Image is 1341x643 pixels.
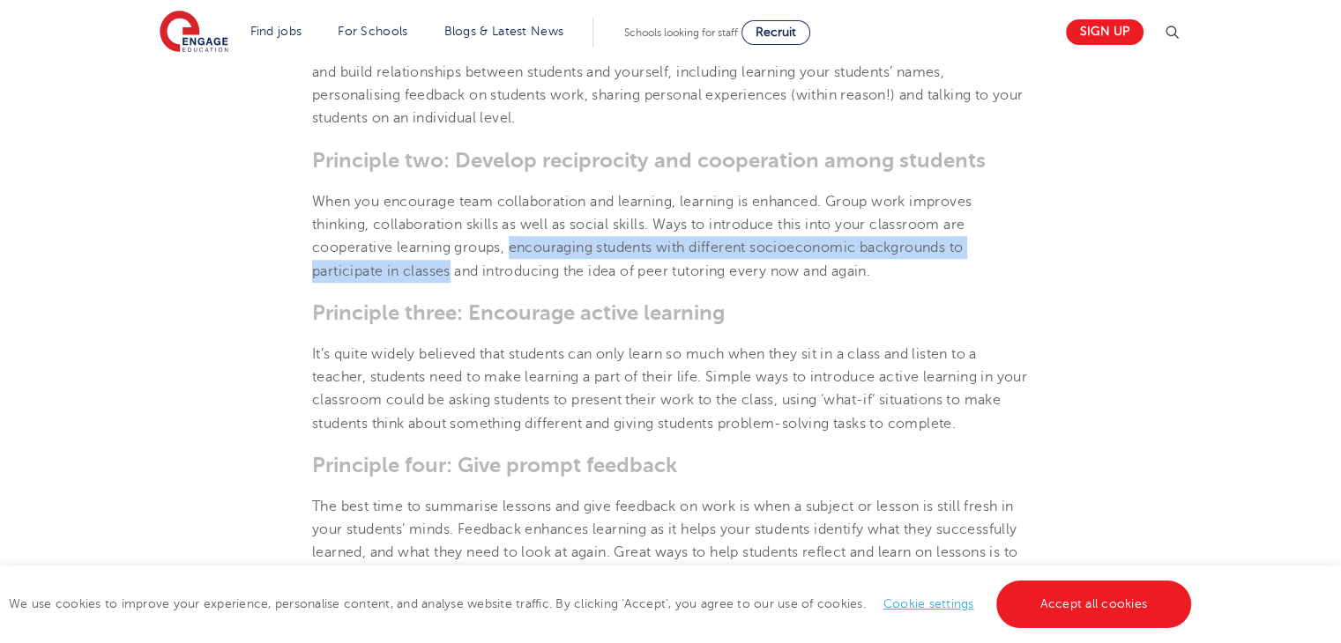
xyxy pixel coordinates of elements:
[338,25,407,38] a: For Schools
[312,300,1029,325] h3: Principle three: Encourage active learning
[1066,19,1144,45] a: Sign up
[312,343,1029,435] p: It’s quite widely believed that students can only learn so much when they sit in a class and list...
[250,25,302,38] a: Find jobs
[756,26,796,39] span: Recruit
[9,597,1196,610] span: We use cookies to improve your experience, personalise content, and analyse website traffic. By c...
[312,453,1029,477] h3: Principle four: Give prompt feedback
[741,20,810,45] a: Recruit
[624,26,738,39] span: Schools looking for staff
[312,495,1029,610] p: The best time to summarise lessons and give feedback on work is when a subject or lesson is still...
[883,597,974,610] a: Cookie settings
[312,148,1029,173] h3: Principle two: Develop reciprocity and cooperation among students
[996,580,1192,628] a: Accept all cookies
[312,190,1029,283] p: When you encourage team collaboration and learning, learning is enhanced. Group work improves thi...
[312,14,1029,129] p: Now it might seem obvious but building relationships and rapport with students is important, it’s...
[160,11,228,55] img: Engage Education
[444,25,564,38] a: Blogs & Latest News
